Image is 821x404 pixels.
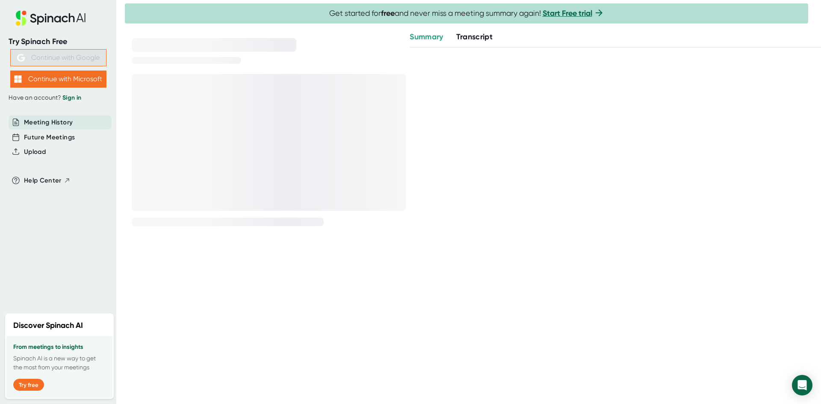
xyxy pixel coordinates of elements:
a: Start Free trial [543,9,592,18]
button: Continue with Google [10,49,106,66]
h3: From meetings to insights [13,344,106,351]
span: Summary [410,32,443,41]
button: Help Center [24,176,71,186]
button: Summary [410,31,443,43]
button: Try free [13,379,44,391]
span: Get started for and never miss a meeting summary again! [329,9,604,18]
div: Open Intercom Messenger [792,375,812,395]
span: Transcript [456,32,493,41]
a: Sign in [62,94,81,101]
span: Help Center [24,176,62,186]
div: Have an account? [9,94,108,102]
button: Meeting History [24,118,73,127]
b: free [381,9,395,18]
button: Transcript [456,31,493,43]
button: Continue with Microsoft [10,71,106,88]
p: Spinach AI is a new way to get the most from your meetings [13,354,106,372]
img: Aehbyd4JwY73AAAAAElFTkSuQmCC [17,54,25,62]
div: Try Spinach Free [9,37,108,47]
h2: Discover Spinach AI [13,320,83,331]
button: Future Meetings [24,133,75,142]
button: Upload [24,147,46,157]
